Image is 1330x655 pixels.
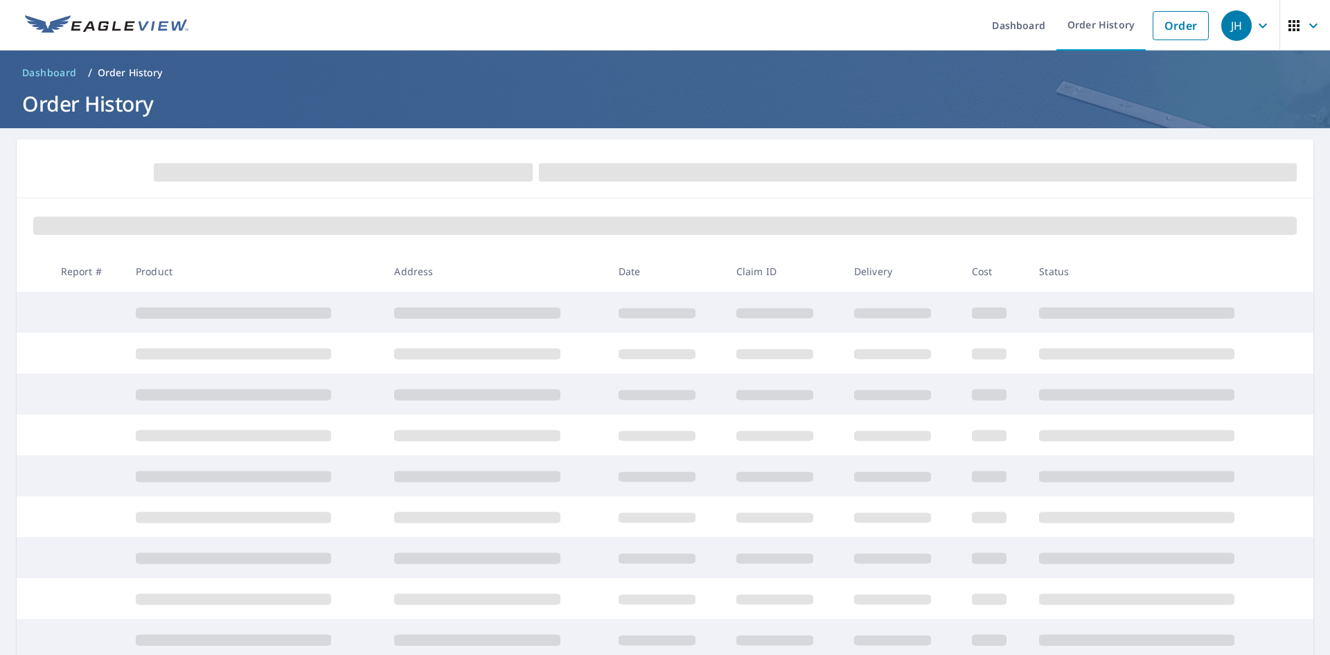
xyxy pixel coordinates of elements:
[608,251,725,292] th: Date
[725,251,843,292] th: Claim ID
[50,251,125,292] th: Report #
[125,251,383,292] th: Product
[383,251,607,292] th: Address
[98,66,163,80] p: Order History
[1028,251,1287,292] th: Status
[1221,10,1252,41] div: JH
[88,64,92,81] li: /
[25,15,188,36] img: EV Logo
[22,66,77,80] span: Dashboard
[17,89,1313,118] h1: Order History
[17,62,82,84] a: Dashboard
[843,251,961,292] th: Delivery
[1153,11,1209,40] a: Order
[961,251,1029,292] th: Cost
[17,62,1313,84] nav: breadcrumb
